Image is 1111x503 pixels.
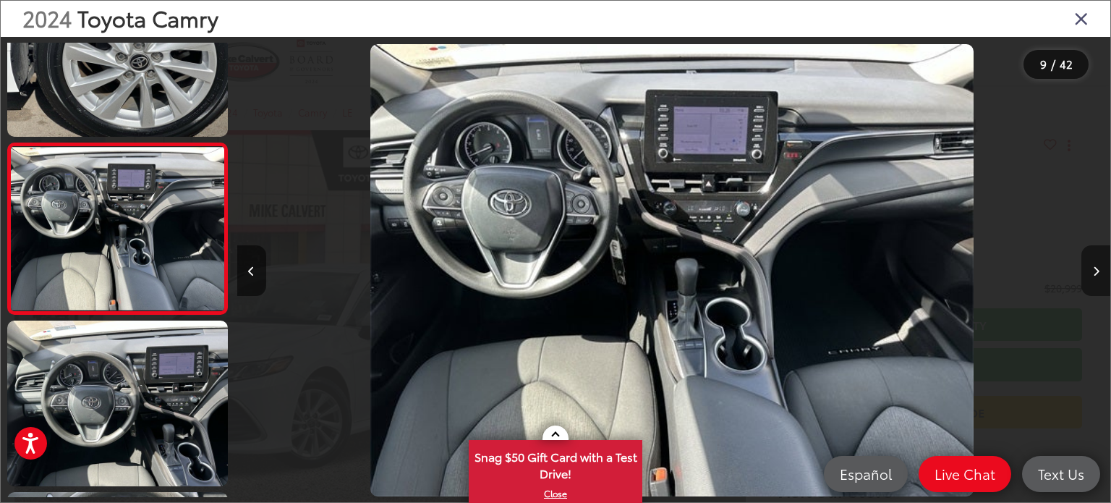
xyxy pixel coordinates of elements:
img: 2024 Toyota Camry LE [370,44,974,497]
span: 9 [1040,56,1047,72]
a: Español [824,456,908,492]
span: Snag $50 Gift Card with a Test Drive! [470,441,641,486]
button: Next image [1081,245,1110,296]
span: / [1050,59,1057,69]
span: Live Chat [927,465,1003,483]
i: Close gallery [1074,9,1089,28]
span: Toyota Camry [77,2,218,33]
a: Live Chat [919,456,1011,492]
span: 42 [1060,56,1073,72]
div: 2024 Toyota Camry LE 8 [235,44,1108,497]
span: Text Us [1031,465,1091,483]
button: Previous image [237,245,266,296]
span: 2024 [22,2,72,33]
span: Español [833,465,899,483]
img: 2024 Toyota Camry LE [9,147,226,310]
a: Text Us [1022,456,1100,492]
img: 2024 Toyota Camry LE [5,319,230,488]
